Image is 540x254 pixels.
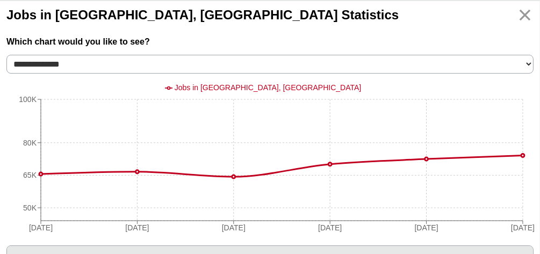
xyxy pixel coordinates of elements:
tspan: [DATE] [318,223,342,232]
tspan: [DATE] [125,223,149,232]
tspan: [DATE] [511,223,535,232]
tspan: 65K [23,171,37,179]
tspan: 50K [23,204,37,212]
tspan: [DATE] [29,223,53,232]
tspan: [DATE] [222,223,246,232]
img: icon_close.svg [516,6,534,24]
tspan: 100K [19,95,37,104]
tspan: [DATE] [415,223,438,232]
h2: Jobs in [GEOGRAPHIC_DATA], [GEOGRAPHIC_DATA] Statistics [6,5,399,25]
tspan: 80K [23,139,37,147]
span: Jobs in [GEOGRAPHIC_DATA], [GEOGRAPHIC_DATA] [175,83,361,92]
